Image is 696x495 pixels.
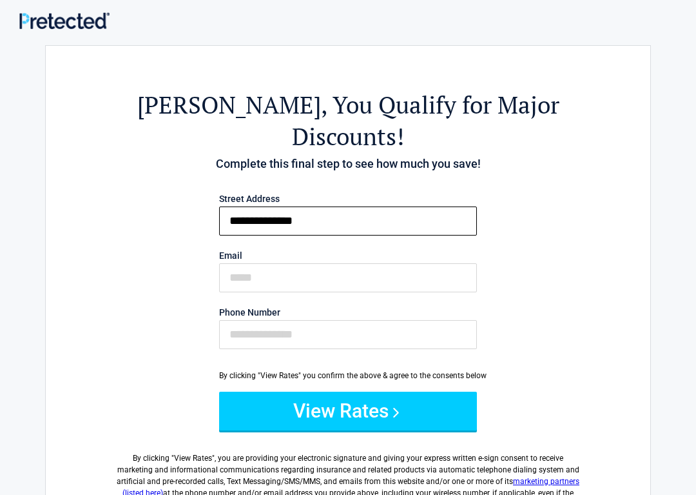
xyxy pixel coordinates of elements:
h2: , You Qualify for Major Discounts! [117,89,579,152]
label: Phone Number [219,308,477,317]
h4: Complete this final step to see how much you save! [117,156,579,172]
img: Main Logo [19,12,110,28]
label: Street Address [219,194,477,203]
span: [PERSON_NAME] [137,89,321,121]
button: View Rates [219,392,477,430]
span: View Rates [174,454,212,463]
label: Email [219,251,477,260]
div: By clicking "View Rates" you confirm the above & agree to the consents below [219,370,477,381]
